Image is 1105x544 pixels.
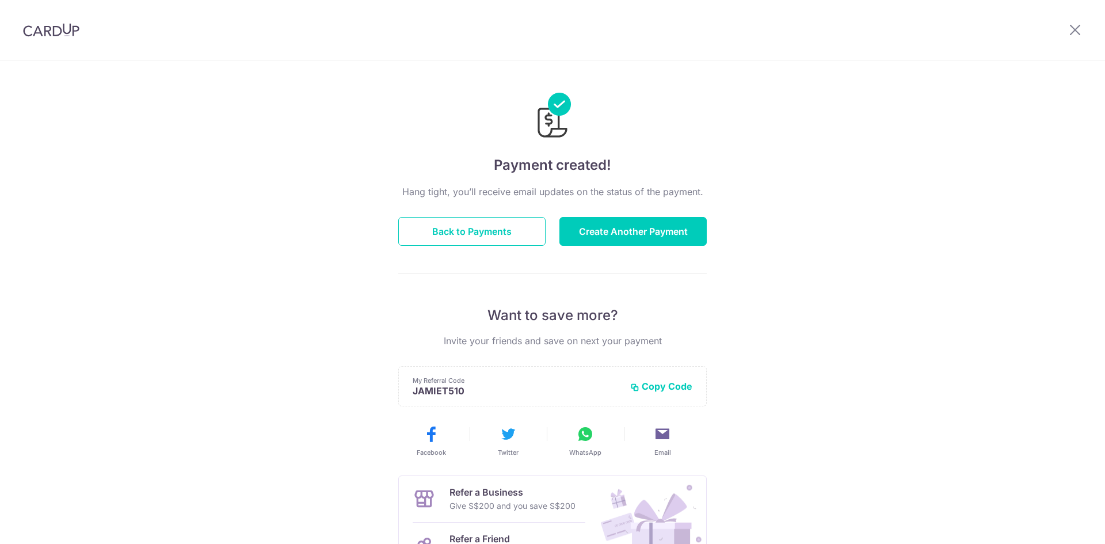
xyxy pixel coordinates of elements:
[398,155,707,176] h4: Payment created!
[398,306,707,325] p: Want to save more?
[449,485,576,499] p: Refer a Business
[628,425,696,457] button: Email
[449,499,576,513] p: Give S$200 and you save S$200
[413,376,621,385] p: My Referral Code
[398,185,707,199] p: Hang tight, you’ll receive email updates on the status of the payment.
[498,448,519,457] span: Twitter
[474,425,542,457] button: Twitter
[559,217,707,246] button: Create Another Payment
[23,23,79,37] img: CardUp
[630,381,692,392] button: Copy Code
[534,93,571,141] img: Payments
[417,448,446,457] span: Facebook
[398,334,707,348] p: Invite your friends and save on next your payment
[654,448,671,457] span: Email
[569,448,601,457] span: WhatsApp
[551,425,619,457] button: WhatsApp
[397,425,465,457] button: Facebook
[413,385,621,397] p: JAMIET510
[398,217,546,246] button: Back to Payments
